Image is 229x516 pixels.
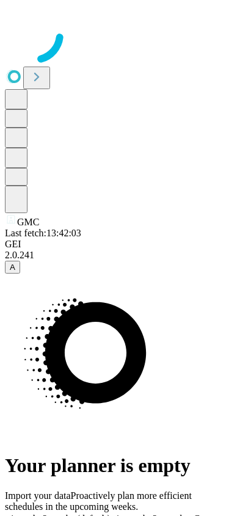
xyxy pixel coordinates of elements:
span: GMC [17,217,39,227]
span: Proactively plan more efficient schedules in the upcoming weeks. [5,490,192,512]
div: GEI [5,239,224,250]
span: A [10,263,15,272]
button: A [5,261,20,274]
h1: Your planner is empty [5,454,224,477]
span: Import your data [5,490,71,501]
span: Last fetch: 13:42:03 [5,228,81,238]
div: 2.0.241 [5,250,224,261]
